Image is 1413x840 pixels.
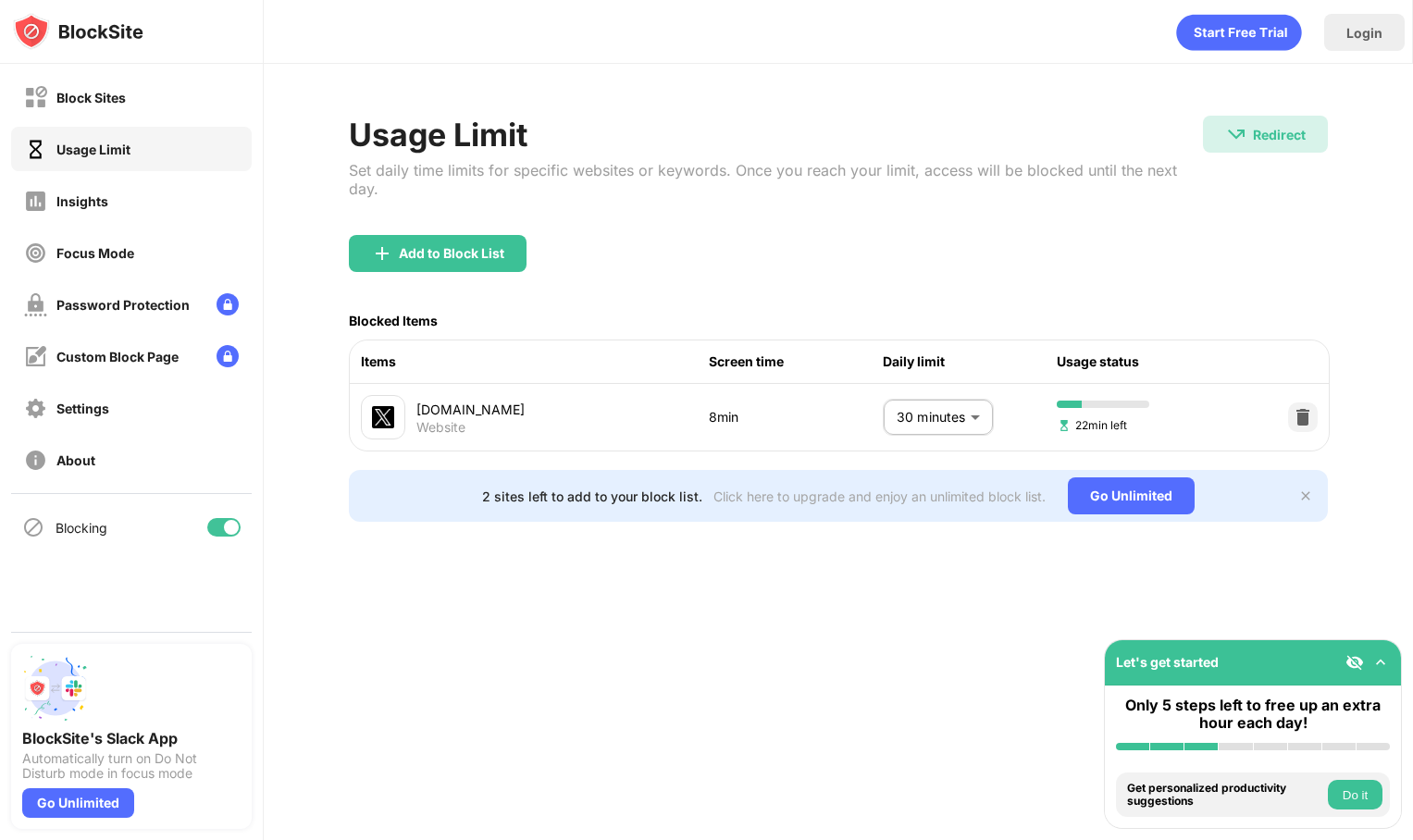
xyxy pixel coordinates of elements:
span: 22min left [1057,416,1127,434]
div: 8min [709,407,883,427]
img: logo-blocksite.svg [13,13,143,50]
div: Set daily time limits for specific websites or keywords. Once you reach your limit, access will b... [349,161,1204,198]
img: x-button.svg [1298,488,1313,503]
div: Settings [56,401,109,416]
div: Website [416,419,465,436]
img: lock-menu.svg [217,293,239,315]
img: favicons [372,406,394,428]
div: Usage Limit [56,142,130,157]
div: Go Unlimited [1068,477,1195,514]
div: Block Sites [56,90,126,105]
div: Password Protection [56,297,190,313]
div: About [56,452,95,468]
div: Login [1346,25,1382,41]
img: about-off.svg [24,449,47,472]
img: hourglass-set.svg [1057,418,1072,433]
img: customize-block-page-off.svg [24,345,47,368]
div: Click here to upgrade and enjoy an unlimited block list. [713,488,1046,504]
div: 2 sites left to add to your block list. [482,488,702,504]
div: Let's get started [1116,654,1219,670]
div: Focus Mode [56,245,134,261]
div: Get personalized productivity suggestions [1127,782,1323,809]
div: BlockSite's Slack App [22,729,241,747]
div: Blocked Items [349,313,438,328]
div: Usage Limit [349,116,1204,154]
img: settings-off.svg [24,397,47,420]
div: Go Unlimited [22,788,134,818]
div: Insights [56,193,108,209]
div: Automatically turn on Do Not Disturb mode in focus mode [22,751,241,781]
button: Do it [1328,780,1382,809]
div: Daily limit [883,352,1057,372]
div: Blocking [56,520,107,536]
img: time-usage-on.svg [24,138,47,161]
img: password-protection-off.svg [24,293,47,316]
img: block-off.svg [24,86,47,109]
div: Add to Block List [399,246,504,261]
img: eye-not-visible.svg [1345,653,1364,672]
p: 30 minutes [897,407,963,427]
div: Custom Block Page [56,349,179,364]
img: omni-setup-toggle.svg [1371,653,1390,672]
div: [DOMAIN_NAME] [416,400,709,419]
img: lock-menu.svg [217,345,239,367]
div: Only 5 steps left to free up an extra hour each day! [1116,697,1390,732]
div: Redirect [1253,127,1306,142]
img: insights-off.svg [24,190,47,213]
div: Screen time [709,352,883,372]
img: push-slack.svg [22,655,89,722]
img: focus-off.svg [24,241,47,265]
div: Usage status [1057,352,1231,372]
div: Items [361,352,709,372]
div: animation [1176,14,1302,51]
img: blocking-icon.svg [22,516,44,538]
